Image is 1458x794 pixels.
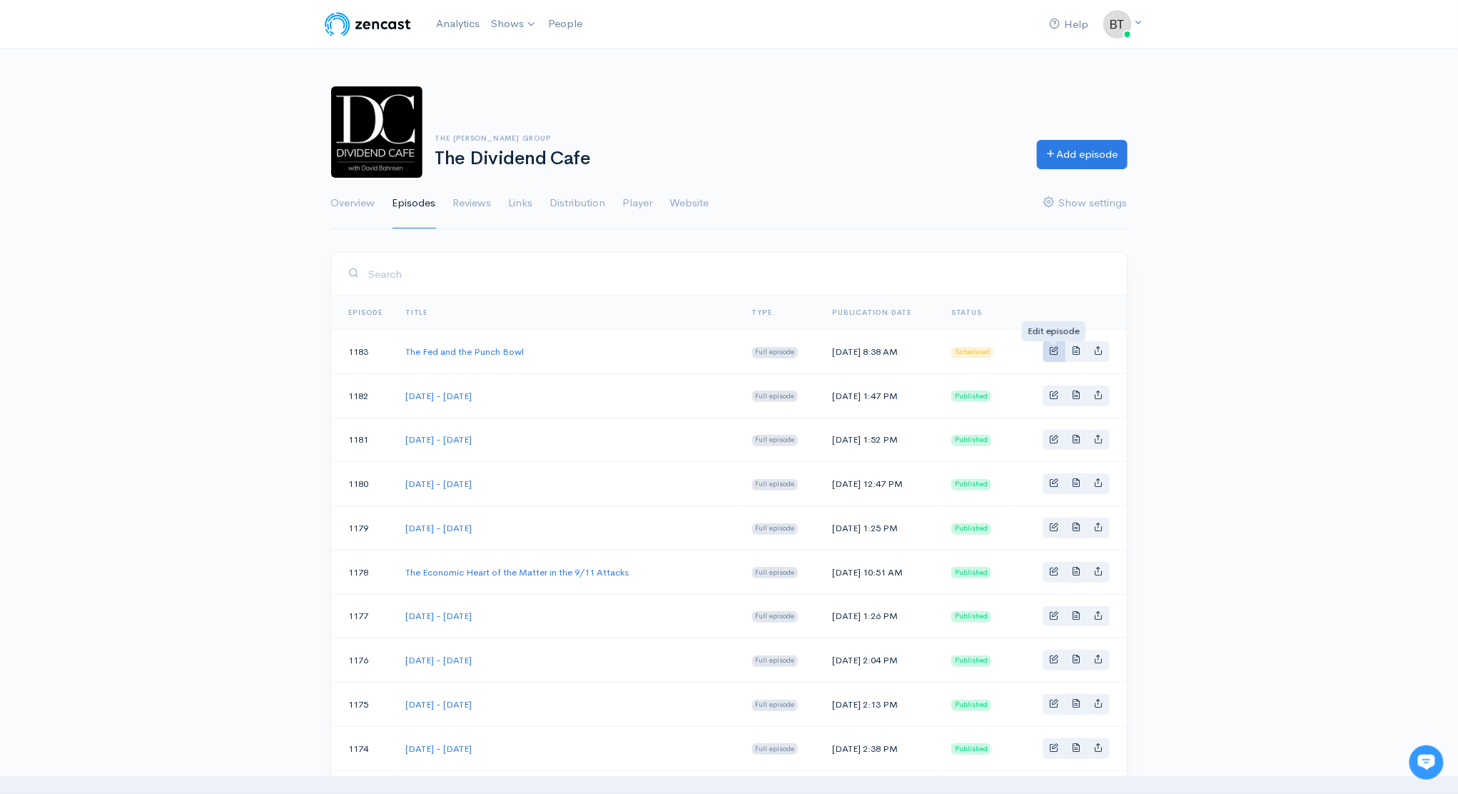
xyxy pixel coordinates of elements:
[951,308,982,317] span: Status
[1043,562,1110,583] div: Basic example
[951,655,991,667] span: Published
[405,698,472,710] a: [DATE] - [DATE]
[405,654,472,666] a: [DATE] - [DATE]
[332,550,395,594] td: 1178
[752,391,799,402] span: Full episode
[752,523,799,535] span: Full episode
[22,189,263,218] button: New conversation
[550,178,606,229] a: Distribution
[368,259,1110,288] input: Search
[1103,10,1132,39] img: ...
[19,245,266,262] p: Find an answer quickly
[1043,694,1110,715] div: Basic example
[405,566,629,578] a: The Economic Heart of the Matter in the 9/11 Attacks
[1409,745,1444,780] iframe: gist-messenger-bubble-iframe
[21,95,264,164] h2: Just let us know if you need anything and we'll be happy to help! 🙂
[821,373,941,418] td: [DATE] 1:47 PM
[393,178,436,229] a: Episodes
[623,178,653,229] a: Player
[821,594,941,638] td: [DATE] 1:26 PM
[1044,178,1128,229] a: Show settings
[1043,606,1110,627] div: Basic example
[951,567,991,578] span: Published
[332,638,395,683] td: 1176
[951,435,991,446] span: Published
[332,418,395,462] td: 1181
[332,462,395,506] td: 1180
[1043,738,1110,759] div: Basic example
[752,308,772,317] a: Type
[405,433,472,446] a: [DATE] - [DATE]
[951,523,991,535] span: Published
[509,178,533,229] a: Links
[430,9,485,39] a: Analytics
[1043,473,1110,494] div: Basic example
[833,308,912,317] a: Publication date
[951,743,991,755] span: Published
[752,743,799,755] span: Full episode
[1043,518,1110,538] div: Basic example
[821,330,941,374] td: [DATE] 8:38 AM
[485,9,542,40] a: Shows
[21,69,264,92] h1: Hi 👋
[1043,650,1110,670] div: Basic example
[405,390,472,402] a: [DATE] - [DATE]
[752,479,799,491] span: Full episode
[41,268,255,297] input: Search articles
[332,683,395,727] td: 1175
[951,347,993,358] span: Scheduled
[670,178,709,229] a: Website
[752,700,799,711] span: Full episode
[1037,140,1128,169] a: Add episode
[951,391,991,402] span: Published
[821,418,941,462] td: [DATE] 1:52 PM
[435,149,1020,169] h1: The Dividend Cafe
[821,726,941,770] td: [DATE] 2:38 PM
[1043,430,1110,451] div: Basic example
[349,308,383,317] a: Episode
[405,478,472,490] a: [DATE] - [DATE]
[821,638,941,683] td: [DATE] 2:04 PM
[453,178,492,229] a: Reviews
[821,683,941,727] td: [DATE] 2:13 PM
[332,726,395,770] td: 1174
[332,330,395,374] td: 1183
[752,347,799,358] span: Full episode
[752,435,799,446] span: Full episode
[951,479,991,491] span: Published
[405,308,427,317] a: Title
[332,506,395,551] td: 1179
[405,610,472,622] a: [DATE] - [DATE]
[1043,341,1110,362] div: Basic example
[1022,321,1085,341] div: Edit episode
[951,700,991,711] span: Published
[405,346,524,358] a: The Fed and the Punch Bowl
[435,134,1020,142] h6: The [PERSON_NAME] Group
[821,506,941,551] td: [DATE] 1:25 PM
[752,611,799,623] span: Full episode
[752,655,799,667] span: Full episode
[405,522,472,534] a: [DATE] - [DATE]
[332,594,395,638] td: 1177
[92,198,171,209] span: New conversation
[542,9,588,39] a: People
[752,567,799,578] span: Full episode
[331,178,375,229] a: Overview
[405,743,472,755] a: [DATE] - [DATE]
[951,611,991,623] span: Published
[821,462,941,506] td: [DATE] 12:47 PM
[1044,9,1095,40] a: Help
[821,550,941,594] td: [DATE] 10:51 AM
[1043,386,1110,406] div: Basic example
[332,373,395,418] td: 1182
[323,10,413,39] img: ZenCast Logo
